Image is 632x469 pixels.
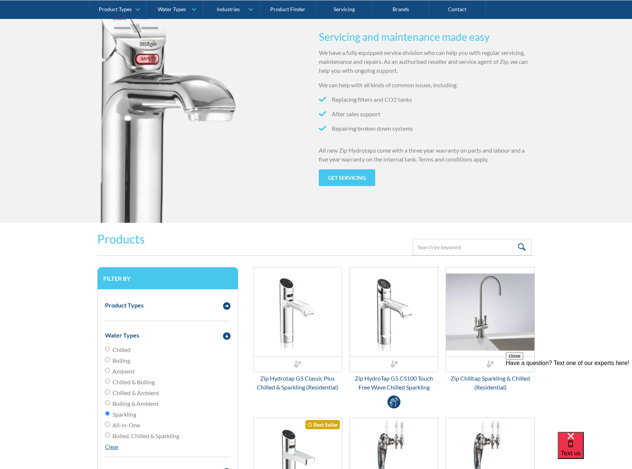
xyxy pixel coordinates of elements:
h3: Servicing and maintenance made easy [319,29,535,45]
input: All-in-One [105,422,110,427]
input: Boiling & Ambient [105,400,110,405]
p: We have a fully equipped service division who can help you with regular servicing, maintenance an... [319,48,535,75]
div: Water Types [158,6,186,12]
input: Boiled, Chilled & Sparkling [105,433,110,437]
span: Ambient [112,367,135,376]
img: Zip HydroTap G5 CS100 Touch Free Wave Chilled Sparkling [350,267,438,356]
input: Boiling [105,357,110,362]
span: Sparkling [112,410,136,419]
div: Best Seller [305,420,340,429]
a: Get servicing [319,169,375,186]
span: Boiling & Ambient [112,399,159,408]
span: Boiling [112,356,130,365]
span: Chilled & Ambient [112,388,159,397]
span: All-in-One [112,421,140,430]
a: Zip Chilltap Sparkling & Chilled (Residential)Zip Chilltap Sparkling & Chilled (Residential) [446,267,535,392]
li: After sales support [319,110,535,118]
input: Ambient [105,368,110,373]
span: Chilled & Boiling [112,378,155,387]
h3: Filter by [103,275,232,282]
li: Replacing filters and CO2 tanks [319,95,535,104]
a: Zip Hydrotap G5 Classic Plus Chilled & Sparkling (Residential)Zip Hydrotap G5 Classic Plus Chille... [253,267,342,392]
img: Zip Chilltap Sparkling & Chilled (Residential) [446,267,534,356]
div: Zip Hydrotap G5 Classic Plus Chilled & Sparkling (Residential) [253,374,342,392]
span: Boiled, Chilled & Sparkling [112,431,179,440]
li: Repairing broken down systems [319,124,535,133]
p: We can help with all kinds of common issues, including: [319,81,535,89]
h2: Products [97,230,145,248]
div: Product Types [99,6,132,12]
div: Water Types [105,331,139,340]
p: All new Zip Hydrotaps come with a three year warranty on parts and labour and a five year warrant... [319,146,535,164]
iframe: podium webchat widget bubble [558,432,632,469]
input: Sparkling [105,411,110,416]
img: Zip Hydrotap G5 Classic Plus Chilled & Sparkling (Residential) [253,267,342,356]
div: Product Types [105,301,144,310]
a: Clear [105,443,119,450]
iframe: podium webchat widget prompt [506,352,632,441]
div: Zip HydroTap G5 CS100 Touch Free Wave Chilled Sparkling [350,374,439,392]
input: Search by keyword [413,239,531,255]
input: Chilled & Boiling [105,379,110,384]
div: Industries [217,6,240,12]
a: Zip HydroTap G5 CS100 Touch Free Wave Chilled Sparkling Zip HydroTap G5 CS100 Touch Free Wave Chi... [350,267,439,392]
span: Chilled [112,345,131,354]
input: Chilled & Ambient [105,390,110,394]
input: Chilled [105,346,110,351]
div: Zip Chilltap Sparkling & Chilled (Residential) [446,374,535,392]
